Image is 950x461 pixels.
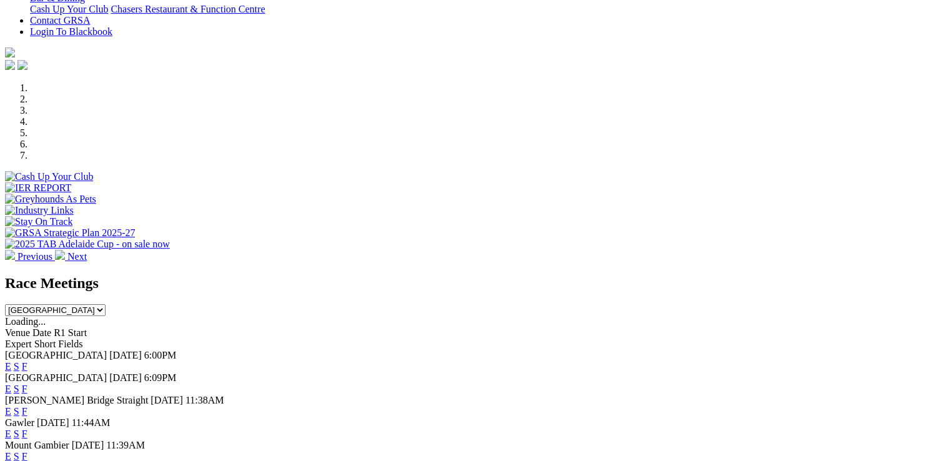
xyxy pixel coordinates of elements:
a: Login To Blackbook [30,26,112,37]
a: Next [55,251,87,262]
span: 11:38AM [186,395,224,405]
img: 2025 TAB Adelaide Cup - on sale now [5,239,170,250]
span: Gawler [5,417,34,428]
a: Chasers Restaurant & Function Centre [111,4,265,14]
img: twitter.svg [17,60,27,70]
span: [DATE] [109,372,142,383]
img: Industry Links [5,205,74,216]
img: IER REPORT [5,182,71,194]
img: chevron-left-pager-white.svg [5,250,15,260]
img: Stay On Track [5,216,72,227]
span: 11:39AM [106,440,145,450]
span: R1 Start [54,327,87,338]
a: F [22,429,27,439]
img: facebook.svg [5,60,15,70]
img: logo-grsa-white.png [5,47,15,57]
a: S [14,361,19,372]
a: E [5,406,11,417]
span: [DATE] [72,440,104,450]
a: S [14,384,19,394]
span: Next [67,251,87,262]
a: E [5,384,11,394]
img: Cash Up Your Club [5,171,93,182]
span: [GEOGRAPHIC_DATA] [5,350,107,360]
a: S [14,429,19,439]
span: [DATE] [151,395,183,405]
a: E [5,429,11,439]
span: [PERSON_NAME] Bridge Straight [5,395,148,405]
span: [GEOGRAPHIC_DATA] [5,372,107,383]
a: E [5,361,11,372]
span: 6:00PM [144,350,177,360]
div: Bar & Dining [30,4,945,15]
img: chevron-right-pager-white.svg [55,250,65,260]
a: Contact GRSA [30,15,90,26]
span: [DATE] [37,417,69,428]
img: Greyhounds As Pets [5,194,96,205]
span: 11:44AM [72,417,111,428]
img: GRSA Strategic Plan 2025-27 [5,227,135,239]
span: Venue [5,327,30,338]
span: 6:09PM [144,372,177,383]
span: Mount Gambier [5,440,69,450]
span: Previous [17,251,52,262]
a: Cash Up Your Club [30,4,108,14]
a: F [22,406,27,417]
h2: Race Meetings [5,275,945,292]
a: F [22,361,27,372]
span: [DATE] [109,350,142,360]
a: F [22,384,27,394]
span: Short [34,339,56,349]
span: Loading... [5,316,46,327]
span: Expert [5,339,32,349]
a: Previous [5,251,55,262]
a: S [14,406,19,417]
span: Date [32,327,51,338]
span: Fields [58,339,82,349]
